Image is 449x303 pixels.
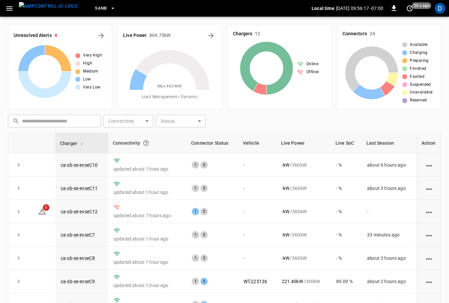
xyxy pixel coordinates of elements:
[331,246,362,270] td: - %
[96,30,107,41] button: All Alerts
[282,255,289,261] p: - kW
[192,185,199,192] div: 1
[282,185,326,192] div: / 360 kW
[282,208,326,215] div: / 360 kW
[362,200,416,223] td: -
[410,89,432,96] span: Unavailable
[142,94,198,100] span: Load Management = Dynamic
[410,74,424,80] span: Faulted
[206,30,216,41] button: Energy Overview
[60,139,86,147] span: Charger
[282,162,326,168] div: / 360 kW
[192,254,199,262] div: 1
[61,162,98,168] a: ca-sb-se-evseC10
[113,166,181,172] p: updated about 1 hour ago
[282,255,326,261] div: / 360 kW
[123,32,147,39] h6: Live Power
[282,231,326,238] div: / 360 kW
[342,30,367,38] h6: Connectors
[306,61,318,68] span: Online
[113,235,181,242] p: updated about 1 hour ago
[282,278,326,285] div: / 360 kW
[435,3,445,14] div: profile-icon
[43,204,49,211] span: 1
[83,84,100,91] span: Very Low
[200,278,208,285] div: 2
[331,177,362,200] td: - %
[14,160,24,170] button: expand row
[61,209,98,214] a: ca-sb-se-evseC12
[331,153,362,177] td: - %
[200,161,208,169] div: 2
[306,69,319,76] span: Offline
[238,246,276,270] td: -
[200,185,208,192] div: 2
[331,223,362,246] td: - %
[113,137,182,149] div: Connectivity
[200,208,208,215] div: 2
[410,50,427,56] span: Charging
[362,153,416,177] td: about 6 hours ago
[312,5,335,12] p: Local time
[425,255,433,261] div: action cell options
[95,5,107,12] span: SanB
[370,30,375,38] h6: 24
[425,162,433,168] div: action cell options
[54,32,57,39] h6: 4
[14,183,24,193] button: expand row
[149,32,171,39] h6: 804.75 kW
[362,133,416,153] th: Last Session
[238,177,276,200] td: -
[331,133,362,153] th: Live SoC
[410,97,427,104] span: Reserved
[83,60,92,67] span: High
[412,2,431,9] span: 20 s ago
[282,208,289,215] p: - kW
[61,279,95,284] a: ca-sb-se-evseC9
[362,223,416,246] td: 33 minutes ago
[416,133,441,153] th: Action
[425,278,433,285] div: action cell options
[238,153,276,177] td: -
[14,230,24,240] button: expand row
[83,52,102,59] span: Very High
[19,2,78,10] img: ampcontrol.io logo
[331,200,362,223] td: - %
[14,32,52,39] h6: Unresolved Alerts
[113,259,181,265] p: updated about 1 hour ago
[200,231,208,238] div: 2
[282,162,289,168] p: - kW
[14,207,24,217] button: expand row
[282,185,289,192] p: - kW
[61,232,95,237] a: ca-sb-se-evseC7
[410,81,431,88] span: Suspended
[61,255,95,261] a: ca-sb-se-evseC8
[425,231,433,238] div: action cell options
[362,270,416,293] td: about 2 hours ago
[238,200,276,223] td: -
[410,66,426,72] span: Finished
[238,223,276,246] td: -
[255,30,260,38] h6: 12
[192,278,199,285] div: 1
[83,68,98,75] span: Medium
[83,76,91,83] span: Low
[362,246,416,270] td: about 3 hours ago
[244,279,267,284] a: WT-225136
[410,42,428,48] span: Available
[336,5,383,12] p: [DATE] 09:56:17 -07:00
[425,208,433,215] div: action cell options
[38,209,46,214] a: 1
[276,133,331,153] th: Live Power
[200,254,208,262] div: 2
[61,186,98,191] a: ca-sb-se-evseC11
[187,133,238,153] th: Connector Status
[113,189,181,196] p: updated about 1 hour ago
[113,282,181,289] p: updated about 1 hour ago
[192,231,199,238] div: 1
[405,3,415,14] button: set refresh interval
[410,58,429,64] span: Preparing
[192,208,199,215] div: 1
[282,231,289,238] p: - kW
[140,137,152,149] button: Connection between the charger and our software.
